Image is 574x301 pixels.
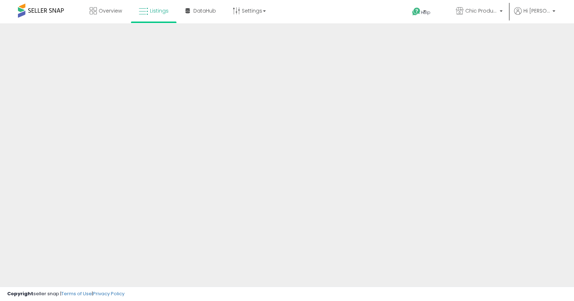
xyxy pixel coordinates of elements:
span: Hi [PERSON_NAME] [523,7,550,14]
strong: Copyright [7,290,33,297]
a: Terms of Use [61,290,92,297]
span: Help [421,9,430,15]
span: Listings [150,7,169,14]
span: Chic Products, LLC [465,7,498,14]
span: DataHub [193,7,216,14]
a: Hi [PERSON_NAME] [514,7,555,23]
div: seller snap | | [7,291,124,297]
i: Get Help [412,7,421,16]
span: Overview [99,7,122,14]
a: Help [406,2,444,23]
a: Privacy Policy [93,290,124,297]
